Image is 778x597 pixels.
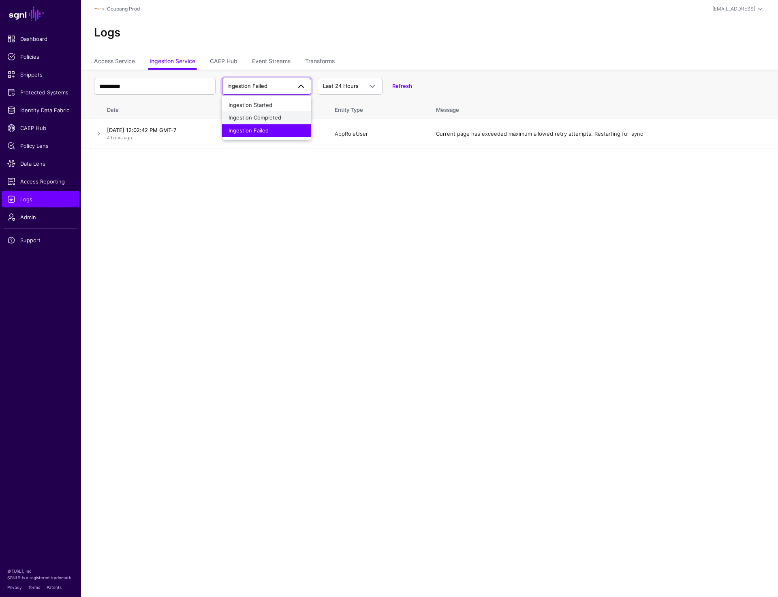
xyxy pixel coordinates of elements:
[47,585,62,590] a: Patents
[7,70,74,79] span: Snippets
[2,84,79,100] a: Protected Systems
[252,54,291,70] a: Event Streams
[94,4,104,14] img: svg+xml;base64,PHN2ZyBpZD0iTG9nbyIgeG1sbnM9Imh0dHA6Ly93d3cudzMub3JnLzIwMDAvc3ZnIiB3aWR0aD0iMTIxLj...
[222,111,311,124] button: Ingestion Completed
[107,126,217,134] h4: [DATE] 12:02:42 PM GMT-7
[428,119,778,149] td: Current page has exceeded maximum allowed retry attempts. Restarting full sync
[7,88,74,96] span: Protected Systems
[229,114,281,121] span: Ingestion Completed
[28,585,40,590] a: Terms
[2,209,79,225] a: Admin
[2,138,79,154] a: Policy Lens
[7,177,74,185] span: Access Reporting
[305,54,335,70] a: Transforms
[7,160,74,168] span: Data Lens
[7,213,74,221] span: Admin
[7,124,74,132] span: CAEP Hub
[327,98,428,119] th: Entity Type
[2,102,79,118] a: Identity Data Fabric
[7,574,74,581] p: SGNL® is a registered trademark
[222,99,311,112] button: Ingestion Started
[327,119,428,149] td: AppRoleUser
[94,26,765,40] h2: Logs
[7,53,74,61] span: Policies
[7,35,74,43] span: Dashboard
[2,173,79,190] a: Access Reporting
[428,98,778,119] th: Message
[94,54,135,70] a: Access Service
[7,585,22,590] a: Privacy
[107,134,217,141] p: 4 hours ago
[712,5,755,13] div: [EMAIL_ADDRESS]
[107,6,140,12] a: Coupang Prod
[222,124,311,137] button: Ingestion Failed
[2,31,79,47] a: Dashboard
[150,54,195,70] a: Ingestion Service
[229,102,272,108] span: Ingestion Started
[2,191,79,207] a: Logs
[7,142,74,150] span: Policy Lens
[7,236,74,244] span: Support
[2,120,79,136] a: CAEP Hub
[7,195,74,203] span: Logs
[7,106,74,114] span: Identity Data Fabric
[2,156,79,172] a: Data Lens
[104,98,225,119] th: Date
[7,568,74,574] p: © [URL], Inc
[210,54,237,70] a: CAEP Hub
[323,83,359,89] span: Last 24 Hours
[2,49,79,65] a: Policies
[227,83,267,89] span: Ingestion Failed
[5,5,76,23] a: SGNL
[392,83,412,89] a: Refresh
[229,127,269,134] span: Ingestion Failed
[2,66,79,83] a: Snippets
